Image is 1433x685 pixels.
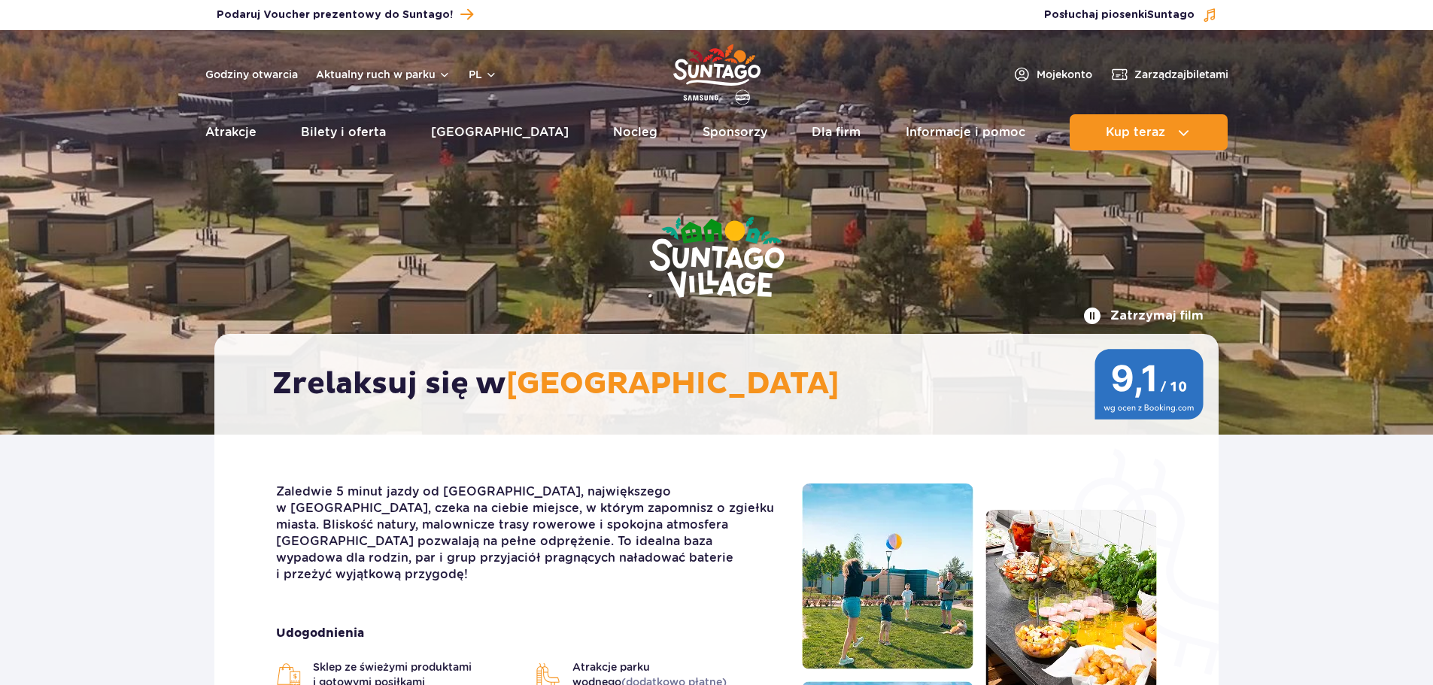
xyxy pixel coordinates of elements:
a: Nocleg [613,114,657,150]
a: Dla firm [812,114,861,150]
button: Posłuchaj piosenkiSuntago [1044,8,1217,23]
span: Suntago [1147,10,1195,20]
span: Kup teraz [1106,126,1165,139]
p: Zaledwie 5 minut jazdy od [GEOGRAPHIC_DATA], największego w [GEOGRAPHIC_DATA], czeka na ciebie mi... [276,483,779,583]
a: Bilety i oferta [301,114,386,150]
img: Suntago Village [589,158,845,359]
a: Atrakcje [205,114,257,150]
span: Moje konto [1037,67,1092,82]
img: 9,1/10 wg ocen z Booking.com [1094,349,1204,420]
a: Mojekonto [1013,65,1092,83]
strong: Udogodnienia [276,625,779,641]
button: Zatrzymaj film [1083,307,1204,325]
button: Kup teraz [1070,114,1228,150]
button: Aktualny ruch w parku [316,68,451,80]
button: pl [469,67,497,82]
span: Posłuchaj piosenki [1044,8,1195,23]
h2: Zrelaksuj się w [272,365,1176,403]
a: [GEOGRAPHIC_DATA] [431,114,569,150]
span: Zarządzaj biletami [1134,67,1228,82]
a: Informacje i pomoc [906,114,1025,150]
a: Podaruj Voucher prezentowy do Suntago! [217,5,473,25]
span: Podaruj Voucher prezentowy do Suntago! [217,8,453,23]
a: Park of Poland [673,38,761,107]
a: Sponsorzy [703,114,767,150]
span: [GEOGRAPHIC_DATA] [506,365,839,403]
a: Zarządzajbiletami [1110,65,1228,83]
a: Godziny otwarcia [205,67,298,82]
